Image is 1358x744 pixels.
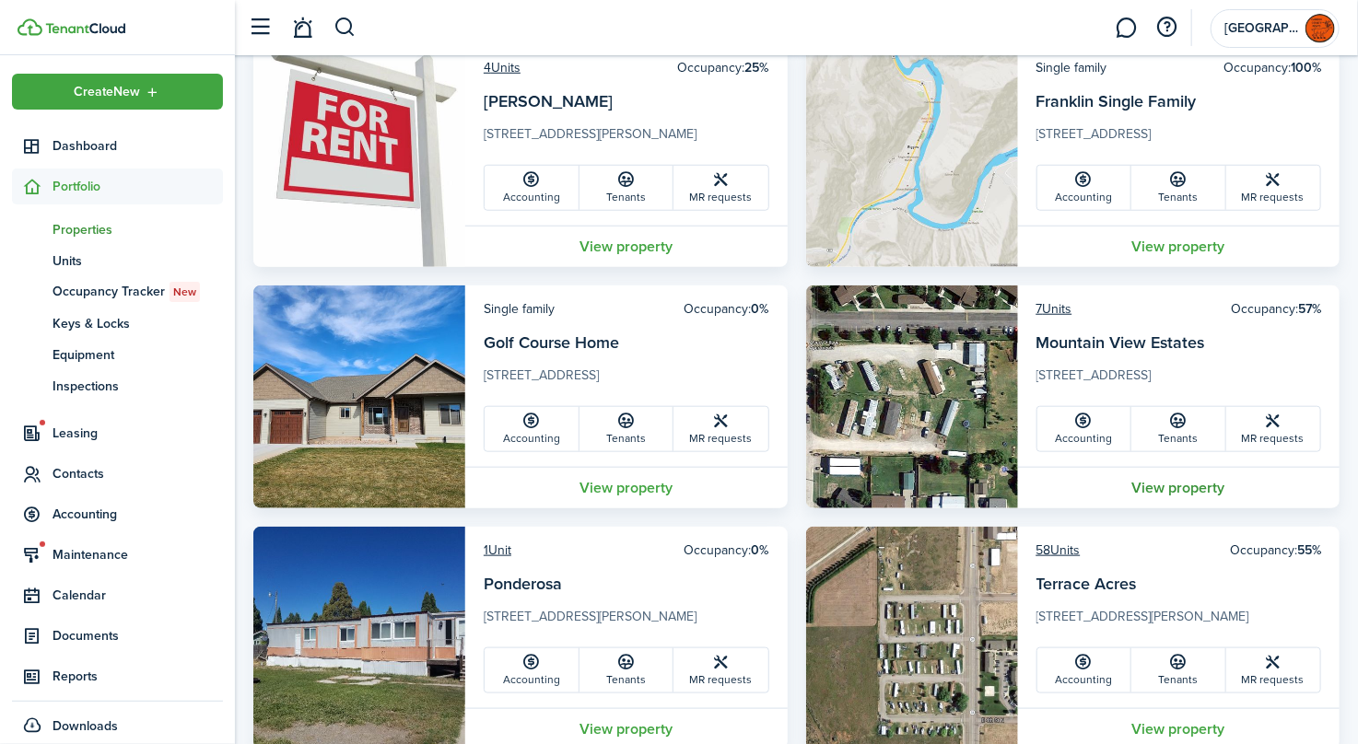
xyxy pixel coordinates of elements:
a: Occupancy TrackerNew [12,276,223,308]
a: View property [465,226,788,267]
span: Equipment [53,345,223,365]
a: Tenants [1131,407,1226,451]
card-header-right: Occupancy: [1230,541,1321,560]
a: Tenants [579,166,674,210]
a: MR requests [1226,166,1321,210]
a: MR requests [673,648,768,692]
a: View property [465,467,788,508]
b: 57% [1298,299,1321,319]
span: Properties [53,220,223,239]
a: Keys & Locks [12,308,223,339]
a: Units [12,245,223,276]
card-header-right: Occupancy: [1231,299,1321,319]
img: Property avatar [253,44,465,267]
a: 1Unit [484,541,511,560]
b: 0% [752,541,769,560]
a: Tenants [579,648,674,692]
span: Reports [53,667,223,686]
span: Dashboard [53,136,223,156]
card-header-right: Occupancy: [1223,58,1321,77]
b: 0% [752,299,769,319]
card-header-left: Single family [1036,58,1107,77]
a: Accounting [485,648,579,692]
b: 25% [745,58,769,77]
a: Messaging [1109,5,1144,52]
img: Property avatar [253,285,465,508]
span: Inspections [53,377,223,396]
span: Caribou County [1224,22,1298,35]
span: Keys & Locks [53,314,223,333]
span: Downloads [53,716,118,736]
a: Properties [12,214,223,245]
span: Portfolio [53,177,223,196]
img: TenantCloud [45,23,125,34]
span: Occupancy Tracker [53,282,223,302]
img: Property avatar [806,285,1018,508]
img: Property avatar [806,44,1018,267]
card-description: [STREET_ADDRESS][PERSON_NAME] [484,124,769,154]
span: Calendar [53,586,223,605]
a: View property [1018,226,1340,267]
a: Franklin Single Family [1036,89,1197,113]
b: 100% [1291,58,1321,77]
button: Open menu [12,74,223,110]
button: Open resource center [1152,12,1183,43]
img: TenantCloud [18,18,42,36]
a: Ponderosa [484,572,562,596]
card-header-right: Occupancy: [685,299,769,319]
a: Terrace Acres [1036,572,1137,596]
a: View property [1018,467,1340,508]
a: Equipment [12,339,223,370]
button: Open sidebar [243,10,278,45]
a: Tenants [1131,648,1226,692]
a: Accounting [485,407,579,451]
card-header-right: Occupancy: [678,58,769,77]
a: Accounting [485,166,579,210]
b: 55% [1297,541,1321,560]
span: Create New [75,86,141,99]
span: Accounting [53,505,223,524]
a: 58Units [1036,541,1081,560]
a: Notifications [286,5,321,52]
span: New [173,284,196,300]
a: Accounting [1037,648,1132,692]
card-description: [STREET_ADDRESS][PERSON_NAME] [1036,607,1322,636]
a: MR requests [673,407,768,451]
span: Documents [53,626,223,645]
a: Tenants [579,407,674,451]
a: Reports [12,658,223,694]
a: Golf Course Home [484,331,619,355]
a: [PERSON_NAME] [484,89,613,113]
span: Leasing [53,424,223,443]
card-header-right: Occupancy: [685,541,769,560]
card-description: [STREET_ADDRESS][PERSON_NAME] [484,607,769,636]
span: Maintenance [53,545,223,564]
a: MR requests [1226,648,1321,692]
a: 7Units [1036,299,1072,319]
a: MR requests [673,166,768,210]
a: Accounting [1037,166,1132,210]
a: MR requests [1226,407,1321,451]
span: Contacts [53,464,223,483]
a: Accounting [1037,407,1132,451]
card-description: [STREET_ADDRESS] [1036,366,1322,395]
span: Units [53,251,223,271]
a: Tenants [1131,166,1226,210]
button: Search [334,12,357,43]
a: Mountain View Estates [1036,331,1205,355]
a: Dashboard [12,128,223,164]
card-description: [STREET_ADDRESS] [1036,124,1322,154]
a: 4Units [484,58,521,77]
a: Inspections [12,370,223,401]
card-header-left: Single family [484,299,555,319]
card-description: [STREET_ADDRESS] [484,366,769,395]
img: Caribou County [1305,14,1335,43]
